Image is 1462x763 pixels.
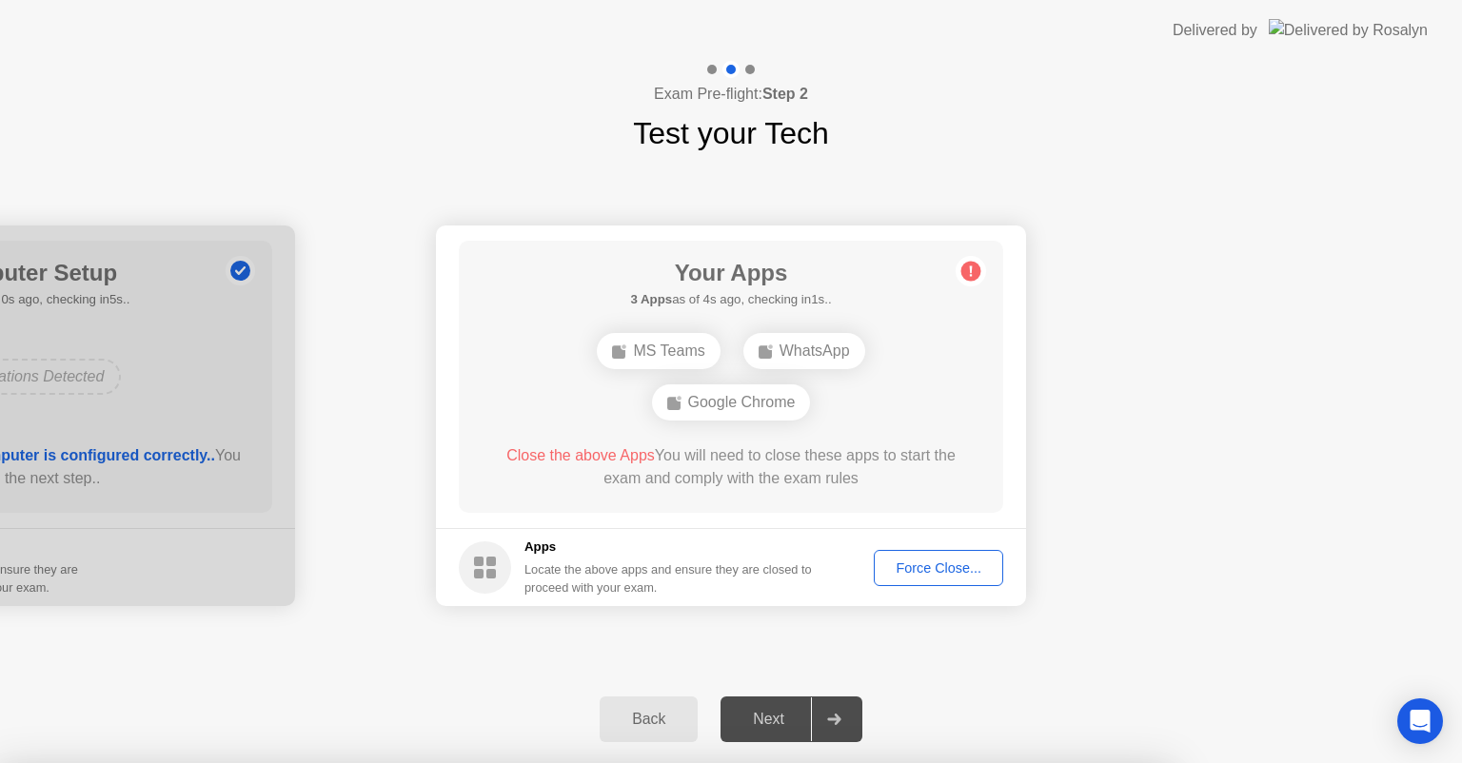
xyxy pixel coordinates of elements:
[486,444,977,490] div: You will need to close these apps to start the exam and comply with the exam rules
[743,333,865,369] div: WhatsApp
[506,447,655,463] span: Close the above Apps
[524,538,813,557] h5: Apps
[597,333,720,369] div: MS Teams
[630,256,831,290] h1: Your Apps
[605,711,692,728] div: Back
[1397,698,1443,744] div: Open Intercom Messenger
[1269,19,1428,41] img: Delivered by Rosalyn
[1173,19,1257,42] div: Delivered by
[880,560,997,576] div: Force Close...
[652,384,811,421] div: Google Chrome
[524,560,813,597] div: Locate the above apps and ensure they are closed to proceed with your exam.
[654,83,808,106] h4: Exam Pre-flight:
[633,110,829,156] h1: Test your Tech
[762,86,808,102] b: Step 2
[630,292,672,306] b: 3 Apps
[726,711,811,728] div: Next
[630,290,831,309] h5: as of 4s ago, checking in1s..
